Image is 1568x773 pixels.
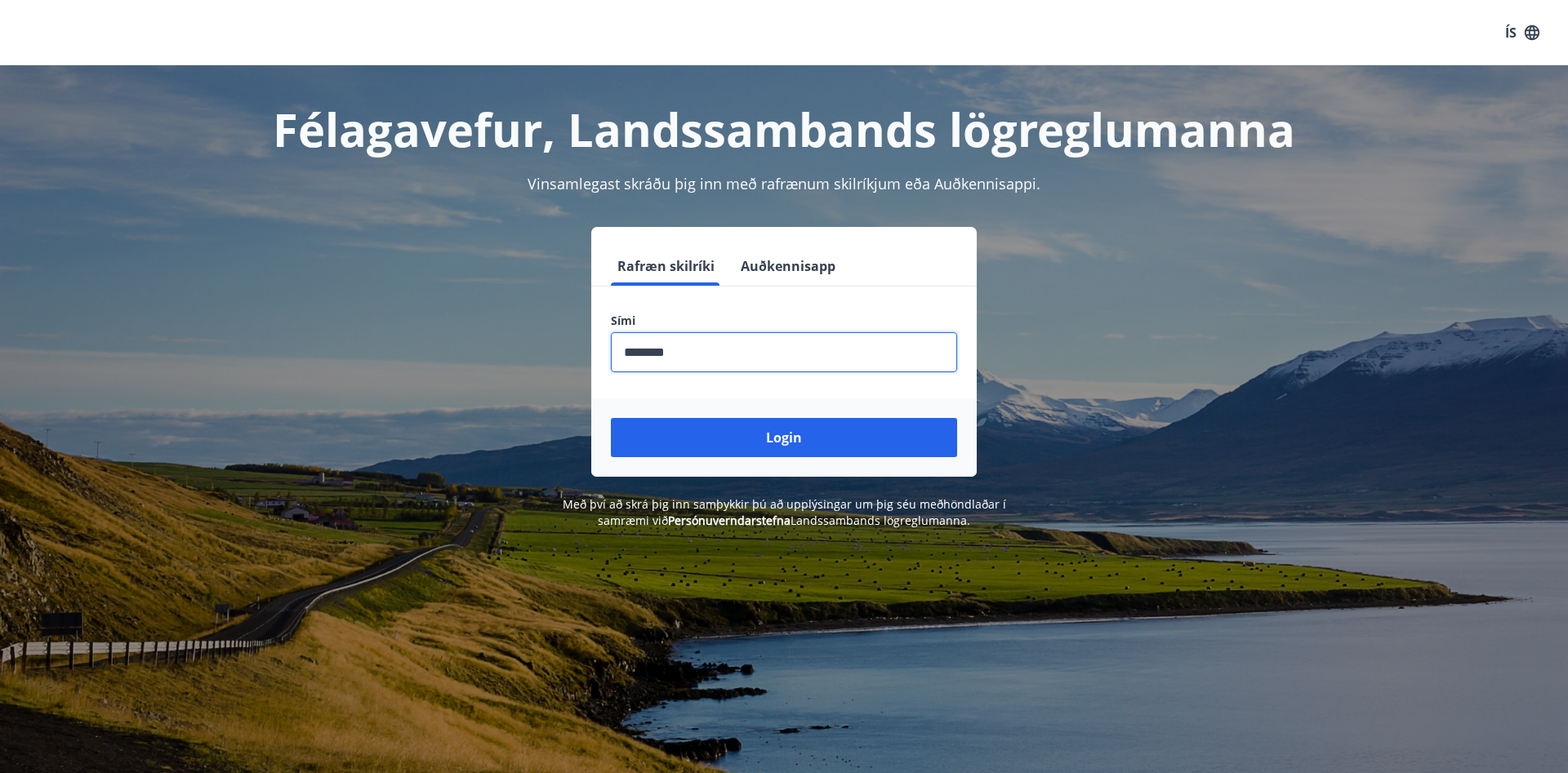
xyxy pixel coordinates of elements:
[528,174,1040,193] span: Vinsamlegast skráðu þig inn með rafrænum skilríkjum eða Auðkennisappi.
[1496,18,1548,47] button: ÍS
[611,313,957,329] label: Sími
[734,247,842,286] button: Auðkennisapp
[611,418,957,457] button: Login
[563,496,1006,528] span: Með því að skrá þig inn samþykkir þú að upplýsingar um þig séu meðhöndlaðar í samræmi við Landssa...
[611,247,721,286] button: Rafræn skilríki
[216,98,1352,160] h1: Félagavefur, Landssambands lögreglumanna
[668,513,791,528] a: Persónuverndarstefna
